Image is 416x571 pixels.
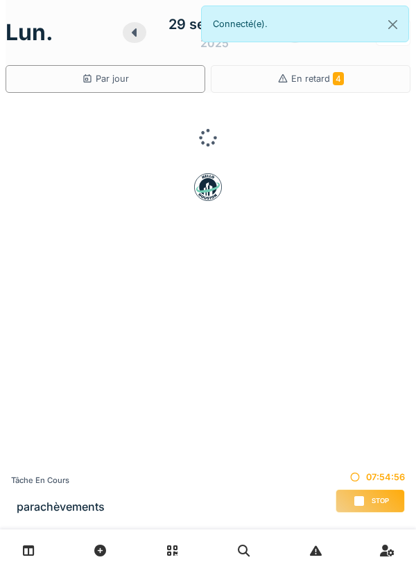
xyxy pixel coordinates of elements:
[201,6,409,42] div: Connecté(e).
[200,35,229,51] div: 2025
[377,6,408,43] button: Close
[194,173,222,201] img: badge-BVDL4wpA.svg
[168,14,261,35] div: 29 septembre
[17,500,105,513] h3: parachèvements
[82,72,129,85] div: Par jour
[372,496,389,506] span: Stop
[291,73,344,84] span: En retard
[6,19,53,46] h1: lun.
[336,471,405,484] div: 07:54:56
[333,72,344,85] span: 4
[11,475,105,486] div: Tâche en cours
